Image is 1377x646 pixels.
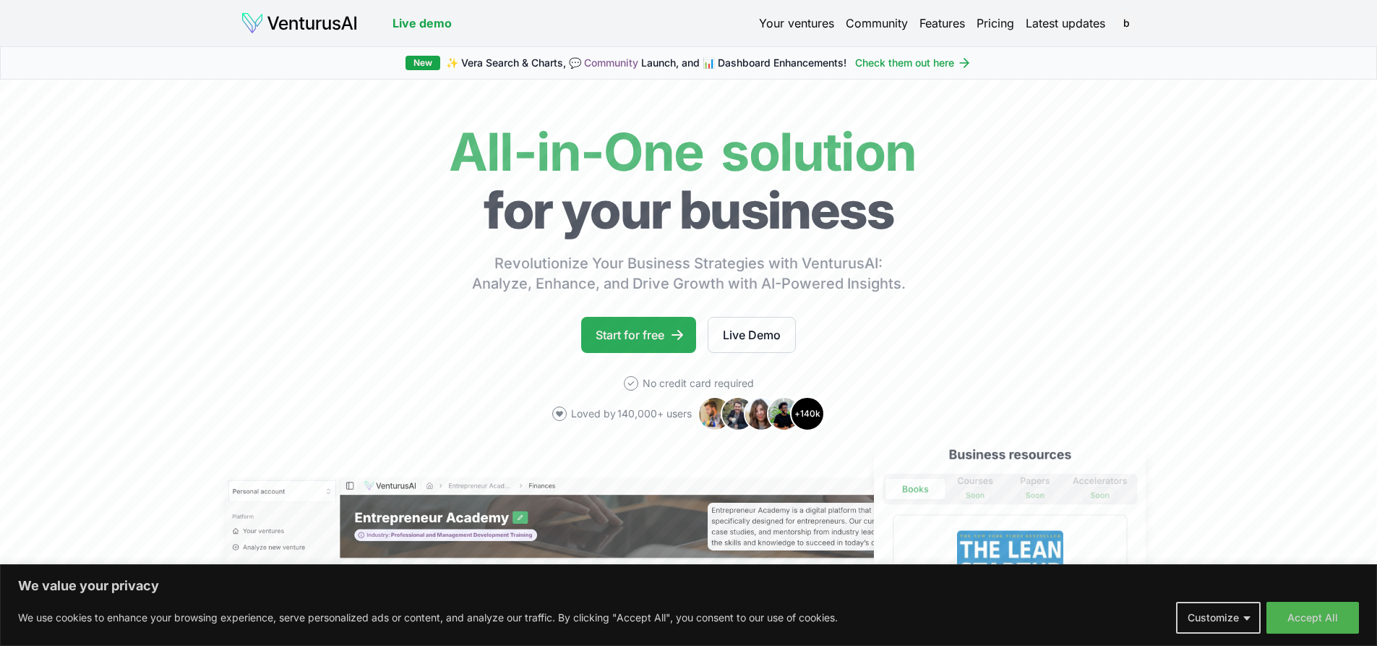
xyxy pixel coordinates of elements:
button: Customize [1176,602,1261,634]
div: New [406,56,440,70]
img: logo [241,12,358,35]
a: Start for free [581,317,696,353]
span: ✨ Vera Search & Charts, 💬 Launch, and 📊 Dashboard Enhancements! [446,56,846,70]
img: Avatar 3 [744,396,778,431]
img: Avatar 2 [721,396,755,431]
p: We use cookies to enhance your browsing experience, serve personalized ads or content, and analyz... [18,609,838,626]
a: Features [919,14,965,32]
p: We value your privacy [18,577,1359,595]
img: Avatar 4 [767,396,802,431]
a: Community [846,14,908,32]
a: Check them out here [855,56,971,70]
a: Latest updates [1026,14,1105,32]
img: Avatar 1 [698,396,732,431]
a: Live demo [392,14,452,32]
a: Community [584,56,638,69]
a: Pricing [977,14,1014,32]
button: Accept All [1266,602,1359,634]
button: b [1117,13,1137,33]
a: Live Demo [708,317,796,353]
a: Your ventures [759,14,834,32]
span: b [1115,12,1138,35]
